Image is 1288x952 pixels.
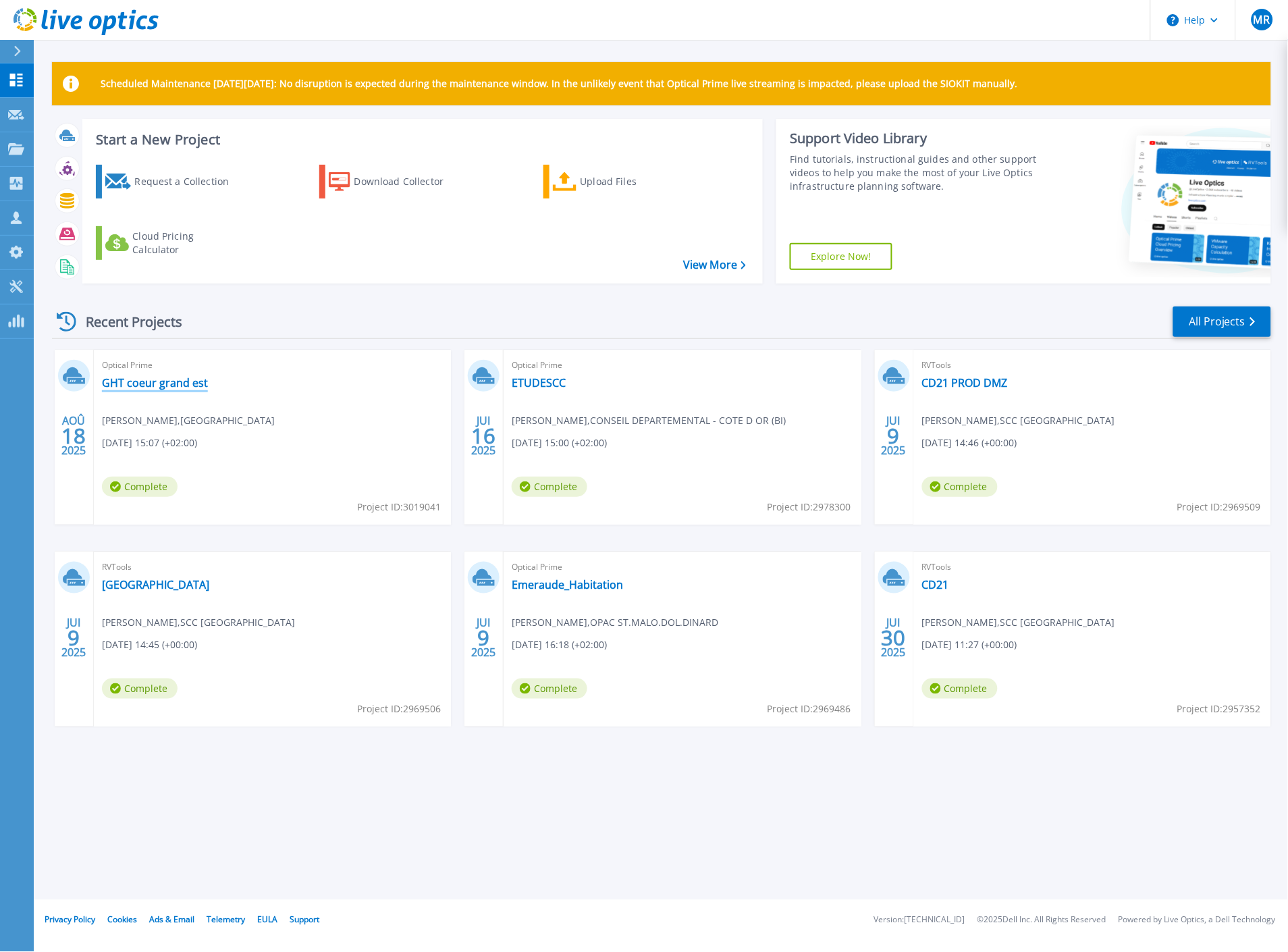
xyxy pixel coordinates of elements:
span: Complete [102,679,178,699]
a: Explore Now! [790,243,892,270]
li: Powered by Live Optics, a Dell Technology [1119,916,1276,925]
a: Support [290,914,319,926]
span: Project ID: 2969486 [768,702,851,716]
div: JUI 2025 [471,411,497,460]
div: Find tutorials, instructional guides and other support videos to help you make the most of your L... [790,153,1042,193]
span: 30 [882,632,906,643]
span: [PERSON_NAME] , SCC [GEOGRAPHIC_DATA] [102,615,295,630]
span: Project ID: 2969509 [1177,500,1261,514]
span: Project ID: 2969506 [357,702,441,716]
div: AOÛ 2025 [61,411,86,460]
span: [PERSON_NAME] , SCC [GEOGRAPHIC_DATA] [922,615,1115,630]
a: ETUDESCC [512,376,566,390]
div: JUI 2025 [881,613,907,662]
span: [PERSON_NAME] , [GEOGRAPHIC_DATA] [102,413,275,428]
a: Request a Collection [96,165,246,199]
span: 9 [68,632,80,643]
span: [DATE] 15:00 (+02:00) [512,435,607,450]
div: JUI 2025 [471,613,497,662]
span: [PERSON_NAME] , SCC [GEOGRAPHIC_DATA] [922,413,1115,428]
span: Complete [512,679,587,699]
a: View More [683,259,746,271]
span: Optical Prime [512,358,853,373]
li: © 2025 Dell Inc. All Rights Reserved [977,916,1106,925]
a: Cookies [107,914,137,926]
div: Support Video Library [790,130,1042,147]
span: Optical Prime [512,560,853,575]
a: Telemetry [207,914,245,926]
a: Ads & Email [149,914,194,926]
h3: Start a New Project [96,132,746,147]
a: EULA [257,914,277,926]
a: Upload Files [543,165,694,199]
div: Request a Collection [134,168,242,195]
span: Complete [102,477,178,497]
span: RVTools [102,560,443,575]
a: Privacy Policy [45,914,95,926]
span: [DATE] 14:46 (+00:00) [922,435,1017,450]
a: GHT coeur grand est [102,376,208,390]
a: CD21 [922,578,949,591]
span: Complete [922,679,998,699]
span: RVTools [922,560,1263,575]
span: MR [1254,14,1270,25]
span: 18 [61,430,86,442]
span: Project ID: 3019041 [357,500,441,514]
span: [PERSON_NAME] , OPAC ST.MALO.DOL.DINARD [512,615,718,630]
span: Project ID: 2978300 [768,500,851,514]
span: 9 [478,632,490,643]
div: JUI 2025 [61,613,86,662]
span: [DATE] 14:45 (+00:00) [102,637,197,652]
span: 9 [888,430,900,442]
a: Download Collector [319,165,470,199]
span: Complete [922,477,998,497]
span: [DATE] 15:07 (+02:00) [102,435,197,450]
div: Recent Projects [52,305,200,338]
span: Optical Prime [102,358,443,373]
span: Project ID: 2957352 [1177,702,1261,716]
span: RVTools [922,358,1263,373]
div: Cloud Pricing Calculator [132,230,240,257]
span: [PERSON_NAME] , CONSEIL DEPARTEMENTAL - COTE D OR (BI) [512,413,786,428]
li: Version: [TECHNICAL_ID] [874,916,965,925]
div: Upload Files [581,168,689,195]
span: Complete [512,477,587,497]
a: [GEOGRAPHIC_DATA] [102,578,209,591]
a: All Projects [1173,307,1271,337]
p: Scheduled Maintenance [DATE][DATE]: No disruption is expected during the maintenance window. In t... [101,78,1018,89]
a: CD21 PROD DMZ [922,376,1008,390]
span: [DATE] 16:18 (+02:00) [512,637,607,652]
div: JUI 2025 [881,411,907,460]
a: Cloud Pricing Calculator [96,226,246,260]
div: Download Collector [354,168,462,195]
a: Emeraude_Habitation [512,578,623,591]
span: 16 [472,430,496,442]
span: [DATE] 11:27 (+00:00) [922,637,1017,652]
